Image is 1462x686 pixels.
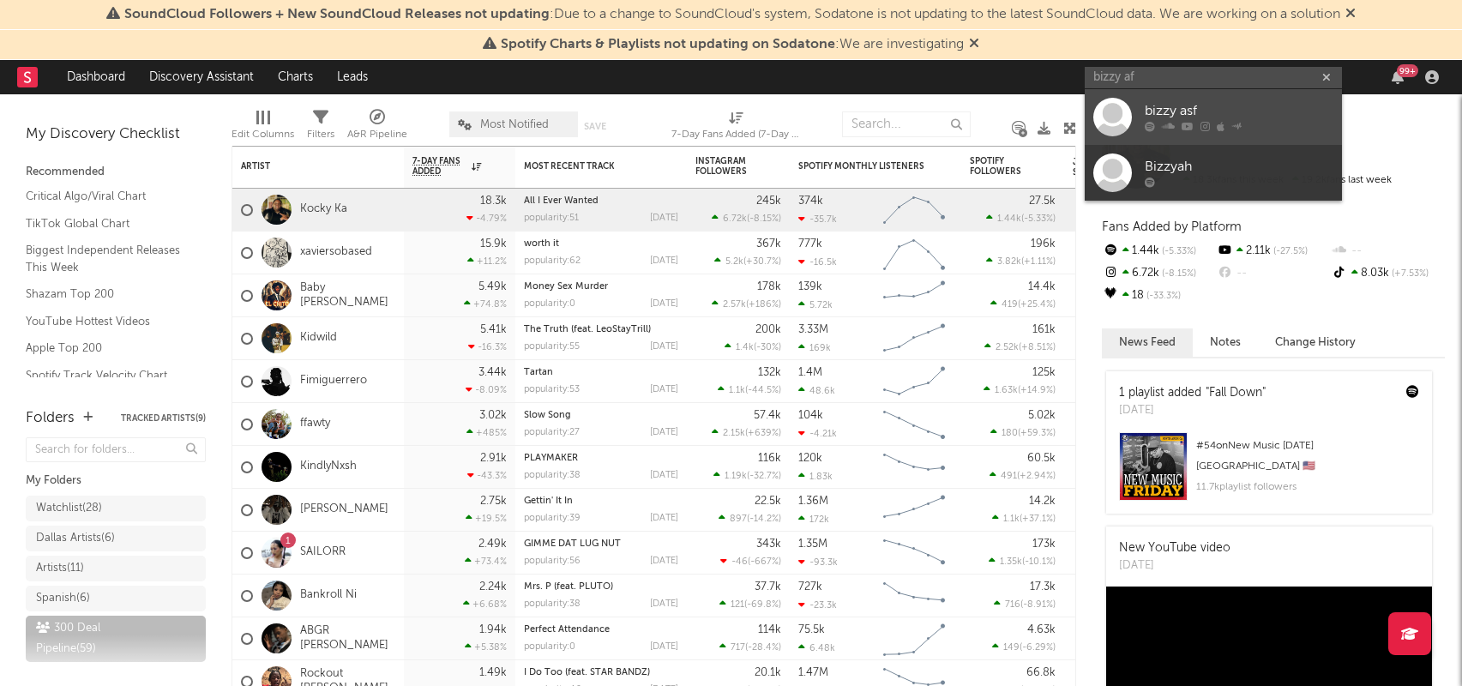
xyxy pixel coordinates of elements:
div: 3.44k [478,367,507,378]
div: ( ) [984,341,1056,352]
a: Slow Song [524,411,571,420]
div: -16.3 % [468,341,507,352]
div: Dallas Artists ( 6 ) [36,528,115,549]
a: I Do Too (feat. STAR BANDZ) [524,668,650,677]
div: Watchlist ( 28 ) [36,498,102,519]
div: 343k [756,539,781,550]
div: 1.94k [479,624,507,635]
div: [DATE] [650,599,678,609]
div: +6.68 % [463,599,507,610]
div: 196k [1031,238,1056,250]
div: 300 Deal Pipeline ( 59 ) [36,618,157,659]
a: [PERSON_NAME] [300,502,388,517]
div: ( ) [714,256,781,267]
span: 1.1k [729,386,745,395]
a: The Truth (feat. LeoStayTrill) [524,325,651,334]
span: 1.19k [725,472,747,481]
div: Filters [307,124,334,145]
div: +74.8 % [464,298,507,310]
a: Watchlist(28) [26,496,206,521]
div: 1.47M [798,667,828,678]
div: Slow Song [524,411,678,420]
span: 1.4k [736,343,754,352]
div: [DATE] [650,514,678,523]
span: 3.82k [997,257,1021,267]
div: 200k [755,324,781,335]
a: Fimiguerrero [300,374,367,388]
span: 1.44k [997,214,1021,224]
span: +59.3 % [1020,429,1053,438]
span: 7-Day Fans Added [412,156,467,177]
div: ( ) [712,298,781,310]
div: 3.33M [798,324,828,335]
div: Spanish ( 6 ) [36,588,90,609]
span: +7.53 % [1389,269,1429,279]
div: Edit Columns [232,124,294,145]
button: Notes [1193,328,1258,357]
div: 18.3k [480,196,507,207]
div: 6.72k [1102,262,1216,285]
a: TikTok Global Chart [26,214,189,233]
div: [DATE] [1119,557,1230,575]
div: ( ) [713,470,781,481]
a: Spanish(6) [26,586,206,611]
svg: Chart title [875,232,953,274]
div: [DATE] [650,557,678,566]
a: Mrs. P (feat. PLUTO) [524,582,613,592]
a: Bizzyah [1085,145,1342,201]
div: 116k [758,453,781,464]
div: The Truth (feat. LeoStayTrill) [524,325,678,334]
span: 897 [730,514,747,524]
div: popularity: 62 [524,256,581,266]
span: Dismiss [969,38,979,51]
div: -8.09 % [466,384,507,395]
div: 18 [1102,285,1216,307]
div: 17.3k [1030,581,1056,593]
div: -4.21k [798,428,837,439]
div: 2.49k [478,539,507,550]
div: ( ) [719,599,781,610]
div: 374k [798,196,823,207]
a: Gettin' It In [524,496,573,506]
div: ( ) [992,513,1056,524]
a: Leads [325,60,380,94]
div: Folders [26,408,75,429]
div: popularity: 0 [524,299,575,309]
div: 125k [1032,367,1056,378]
span: 149 [1003,643,1020,653]
div: Filters [307,103,334,153]
a: worth it [524,239,559,249]
div: 132k [758,367,781,378]
span: : Due to a change to SoundCloud's system, Sodatone is not updating to the latest SoundCloud data.... [124,8,1340,21]
div: 2.24k [479,581,507,593]
div: popularity: 38 [524,599,581,609]
span: -33.3 % [1144,292,1181,301]
span: +639 % [748,429,779,438]
svg: Chart title [875,575,953,617]
span: 1.1k [1003,514,1020,524]
div: 27.5k [1029,196,1056,207]
div: -- [1331,240,1445,262]
span: 717 [731,643,745,653]
div: ( ) [989,556,1056,567]
div: popularity: 39 [524,514,581,523]
div: 4.63k [1027,624,1056,635]
a: SAILORR [300,545,346,560]
button: Change History [1258,328,1373,357]
span: +1.11 % [1024,257,1053,267]
div: ( ) [718,384,781,395]
div: -- [1216,262,1330,285]
a: KindlyNxsh [300,460,357,474]
div: worth it [524,239,678,249]
a: Discovery Assistant [137,60,266,94]
div: 48.6k [798,385,835,396]
span: 6.72k [723,214,747,224]
div: [DATE] [650,385,678,394]
span: 5.2k [725,257,743,267]
div: 1.44k [1102,240,1216,262]
a: Apple Top 200 [26,339,189,358]
span: -8.91 % [1023,600,1053,610]
div: [DATE] [650,642,678,652]
div: ( ) [719,513,781,524]
div: 57.4k [754,410,781,421]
